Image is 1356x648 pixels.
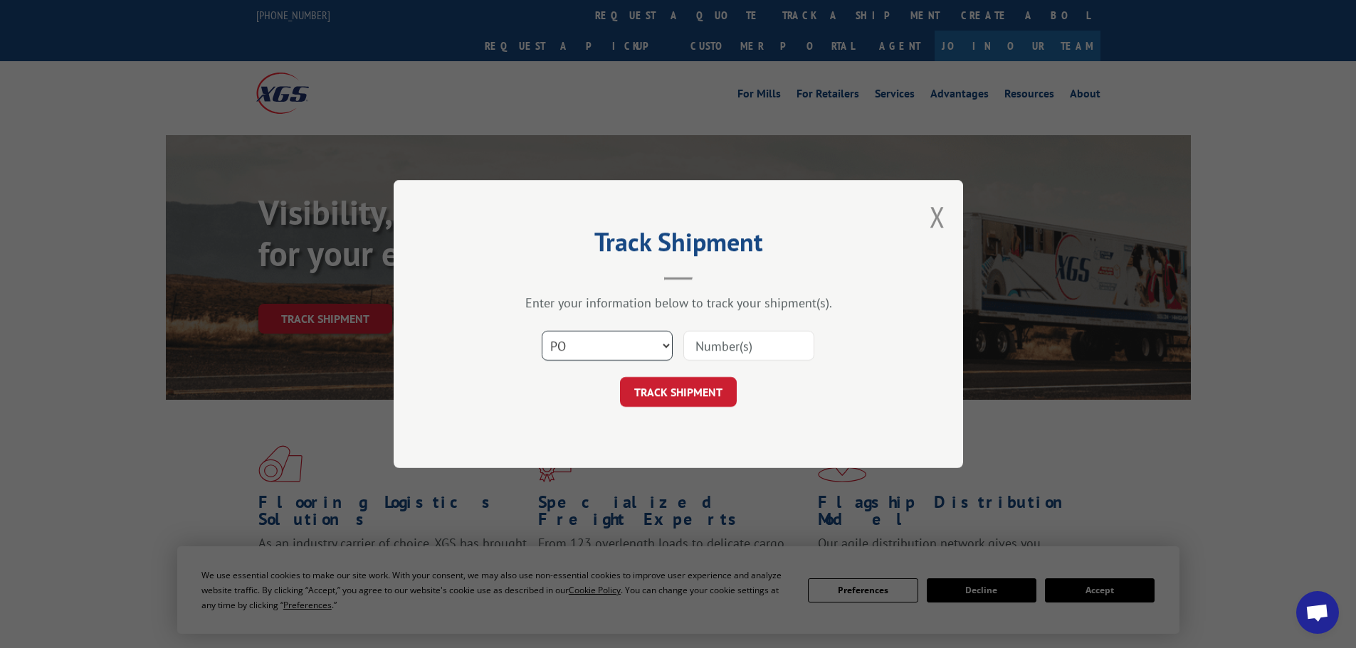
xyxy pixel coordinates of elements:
button: Close modal [930,198,945,235]
button: TRACK SHIPMENT [620,377,737,407]
input: Number(s) [683,331,814,361]
div: Enter your information below to track your shipment(s). [465,294,892,311]
h2: Track Shipment [465,232,892,259]
div: Open chat [1296,591,1339,634]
